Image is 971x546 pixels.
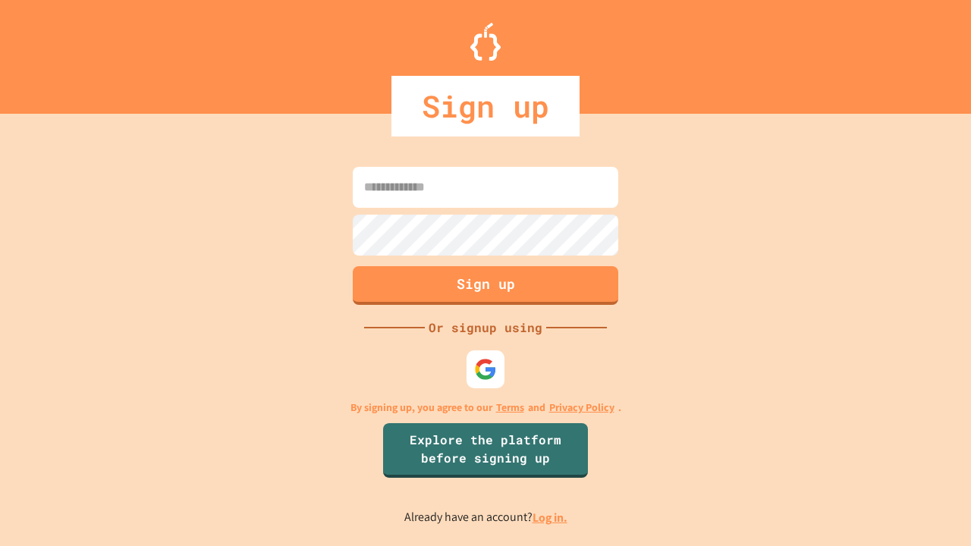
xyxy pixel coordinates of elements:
[533,510,567,526] a: Log in.
[474,358,497,381] img: google-icon.svg
[404,508,567,527] p: Already have an account?
[391,76,580,136] div: Sign up
[353,266,618,305] button: Sign up
[350,400,621,416] p: By signing up, you agree to our and .
[425,318,546,337] div: Or signup using
[470,23,501,61] img: Logo.svg
[383,423,588,478] a: Explore the platform before signing up
[549,400,614,416] a: Privacy Policy
[496,400,524,416] a: Terms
